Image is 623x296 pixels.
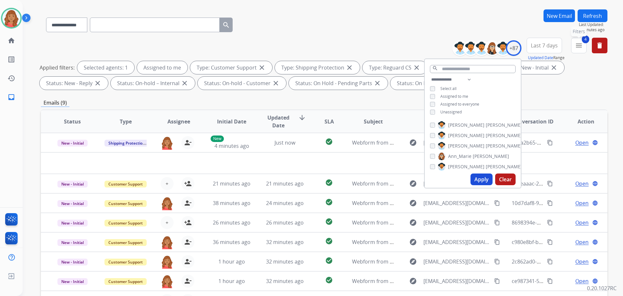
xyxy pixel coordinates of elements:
span: Open [575,199,589,207]
mat-icon: content_copy [547,181,553,187]
img: agent-avatar [161,275,174,288]
span: [PERSON_NAME] [486,122,522,128]
mat-icon: history [7,74,15,82]
mat-icon: person_remove [184,199,192,207]
p: Applied filters: [40,64,75,71]
span: New - Initial [57,200,88,207]
span: 32 minutes ago [266,258,304,265]
span: [EMAIL_ADDRESS][DOMAIN_NAME] [423,258,490,265]
span: [EMAIL_ADDRESS][DOMAIN_NAME] [423,277,490,285]
span: 32 minutes ago [266,238,304,246]
span: 5 minutes ago [579,27,607,32]
span: [EMAIL_ADDRESS][DOMAIN_NAME] [423,238,490,246]
span: [EMAIL_ADDRESS][DOMAIN_NAME] [423,139,490,147]
span: Open [575,180,589,187]
span: Webform from [EMAIL_ADDRESS][DOMAIN_NAME] on [DATE] [352,238,499,246]
mat-icon: explore [409,277,417,285]
div: Selected agents: 1 [77,61,134,74]
mat-icon: check_circle [325,237,333,245]
img: agent-avatar [161,136,174,150]
span: [PERSON_NAME] [486,163,522,170]
span: [PERSON_NAME] [486,132,522,139]
mat-icon: language [592,181,598,187]
div: Type: Customer Support [190,61,272,74]
span: Last Updated: [579,22,607,27]
mat-icon: explore [409,139,417,147]
mat-icon: content_copy [494,278,500,284]
div: Status: On Hold - Pending Parts [289,77,388,90]
mat-icon: close [550,64,558,71]
span: Shipping Protection [104,140,149,147]
span: c980e8bf-be1b-418c-868d-804426736d81 [512,238,611,246]
mat-icon: home [7,37,15,45]
mat-icon: person_remove [184,238,192,246]
mat-icon: content_copy [547,259,553,264]
span: [EMAIL_ADDRESS][DOMAIN_NAME] [423,219,490,226]
div: Status: New - Reply [40,77,108,90]
mat-icon: person_remove [184,258,192,265]
div: Status: On-hold - Customer [198,77,286,90]
span: 26 minutes ago [266,219,304,226]
button: + [161,216,174,229]
mat-icon: search [222,21,230,29]
button: + [161,177,174,190]
span: 8698394e-83b7-42c3-b059-35d1d1bddcd2 [512,219,614,226]
span: 10d7daf8-990a-4c75-b396-02bde01d79ab [512,199,612,207]
span: 26 minutes ago [213,219,250,226]
mat-icon: person_add [184,180,192,187]
p: 0.20.1027RC [587,284,617,292]
span: SLA [324,118,334,125]
span: Customer Support [104,220,147,226]
span: Customer Support [104,278,147,285]
mat-icon: search [432,65,438,71]
mat-icon: language [592,200,598,206]
img: agent-avatar [161,197,174,210]
span: Open [575,238,589,246]
mat-icon: content_copy [547,278,553,284]
button: Updated Date [528,55,553,60]
mat-icon: content_copy [494,220,500,225]
span: New - Initial [57,278,88,285]
span: 32 minutes ago [266,277,304,285]
span: New - Initial [57,239,88,246]
span: Status [64,118,81,125]
mat-icon: language [592,220,598,225]
span: New - Initial [57,140,88,147]
span: Webform from [EMAIL_ADDRESS][DOMAIN_NAME] on [DATE] [352,199,499,207]
span: ce987341-581e-44c1-b5ee-ef614b95dc2d [512,277,611,285]
span: Unassigned [440,109,462,115]
mat-icon: language [592,278,598,284]
mat-icon: explore [409,180,417,187]
button: Last 7 days [527,38,562,53]
span: 24 minutes ago [266,199,304,207]
span: 1 hour ago [218,277,245,285]
span: [PERSON_NAME] [486,143,522,149]
mat-icon: check_circle [325,138,333,146]
span: 38 minutes ago [213,199,250,207]
mat-icon: inbox [7,93,15,101]
span: 1 hour ago [218,258,245,265]
span: 4 [582,35,589,43]
button: 4Filters [571,38,587,53]
mat-icon: close [346,64,353,71]
mat-icon: content_copy [547,200,553,206]
mat-icon: content_copy [547,140,553,146]
mat-icon: check_circle [325,218,333,225]
span: New - Initial [57,220,88,226]
mat-icon: explore [409,258,417,265]
mat-icon: person_remove [184,277,192,285]
mat-icon: explore [409,238,417,246]
mat-icon: check_circle [325,179,333,187]
span: Webform from [EMAIL_ADDRESS][DOMAIN_NAME] on [DATE] [352,277,499,285]
span: Open [575,219,589,226]
span: [EMAIL_ADDRESS][DOMAIN_NAME] [423,199,490,207]
mat-icon: content_copy [494,200,500,206]
button: Apply [470,174,493,185]
span: Ann_Marie [448,153,471,160]
th: Action [554,110,607,133]
span: 36 minutes ago [213,238,250,246]
img: agent-avatar [161,255,174,269]
mat-icon: language [592,259,598,264]
span: Assigned to me [440,94,468,99]
span: Assignee [167,118,190,125]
